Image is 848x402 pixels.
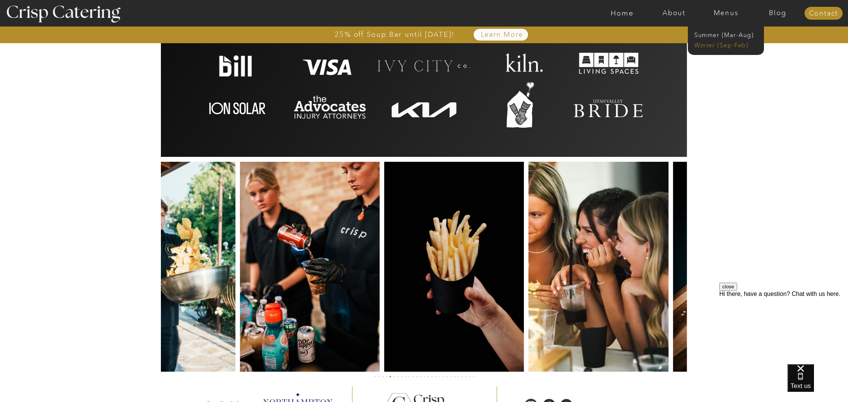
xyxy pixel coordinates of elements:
li: Page dot 26 [469,376,471,377]
a: Learn More [463,31,541,39]
a: Blog [752,9,804,17]
li: Page dot 1 [374,376,376,377]
iframe: podium webchat widget prompt [719,283,848,374]
a: Winter (Sep-Feb) [694,41,756,48]
li: Page dot 2 [378,376,380,377]
a: Home [596,9,648,17]
a: Contact [804,10,843,17]
a: Summer (Mar-Aug) [694,31,762,38]
a: 25% off Soup Bar until [DATE]! [307,31,482,38]
li: Page dot 27 [473,376,474,377]
iframe: podium webchat widget bubble [787,364,848,402]
a: About [648,9,700,17]
a: Menus [700,9,752,17]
